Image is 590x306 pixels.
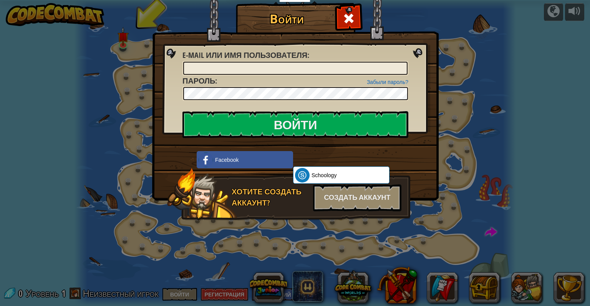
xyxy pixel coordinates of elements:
[367,79,408,85] a: Забыли пароль?
[182,50,309,61] label: :
[232,186,308,208] div: Хотите создать аккаунт?
[289,150,374,167] iframe: Кнопка "Войти с аккаунтом Google"
[182,76,215,86] span: Пароль
[238,12,336,25] h1: Войти
[182,111,408,138] input: Войти
[295,168,310,183] img: schoology.png
[313,184,401,211] div: Создать аккаунт
[199,153,213,167] img: facebook_small.png
[312,171,336,179] span: Schoology
[215,156,239,164] span: Facebook
[182,76,217,87] label: :
[182,50,307,60] span: E-mail или имя пользователя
